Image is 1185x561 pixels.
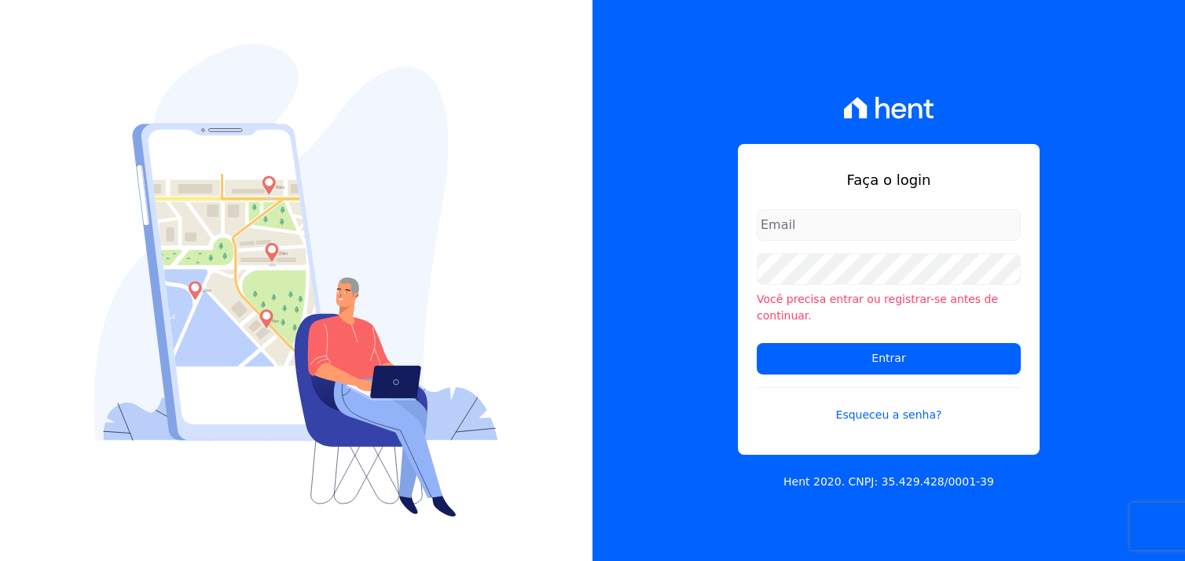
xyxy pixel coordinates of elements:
input: Entrar [757,343,1021,375]
input: Email [757,209,1021,241]
a: Esqueceu a senha? [757,387,1021,423]
p: Hent 2020. CNPJ: 35.429.428/0001-39 [783,474,994,490]
li: Você precisa entrar ou registrar-se antes de continuar. [757,291,1021,324]
h1: Faça o login [757,169,1021,190]
img: Login [94,44,498,517]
